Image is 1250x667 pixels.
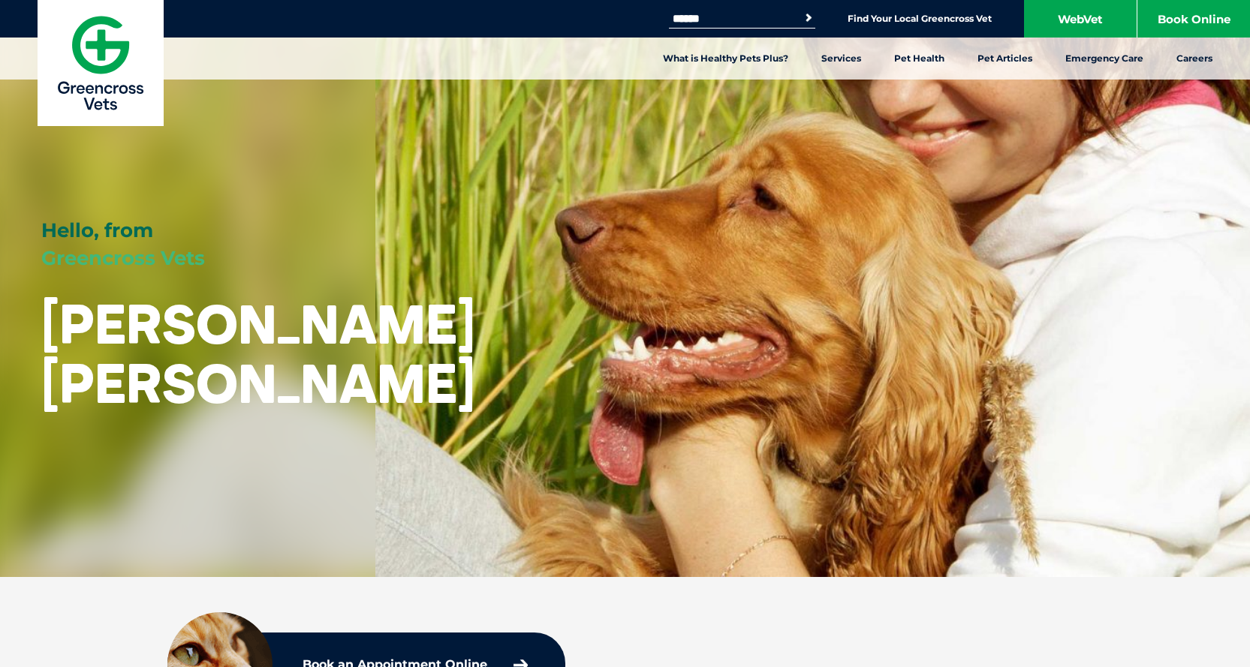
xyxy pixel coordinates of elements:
a: Careers [1160,38,1229,80]
a: Pet Health [878,38,961,80]
a: What is Healthy Pets Plus? [646,38,805,80]
button: Search [801,11,816,26]
h1: [PERSON_NAME] [PERSON_NAME] [41,294,475,413]
a: Pet Articles [961,38,1049,80]
a: Services [805,38,878,80]
span: Greencross Vets [41,246,205,270]
span: Hello, from [41,218,153,242]
a: Find Your Local Greencross Vet [848,13,992,25]
a: Emergency Care [1049,38,1160,80]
